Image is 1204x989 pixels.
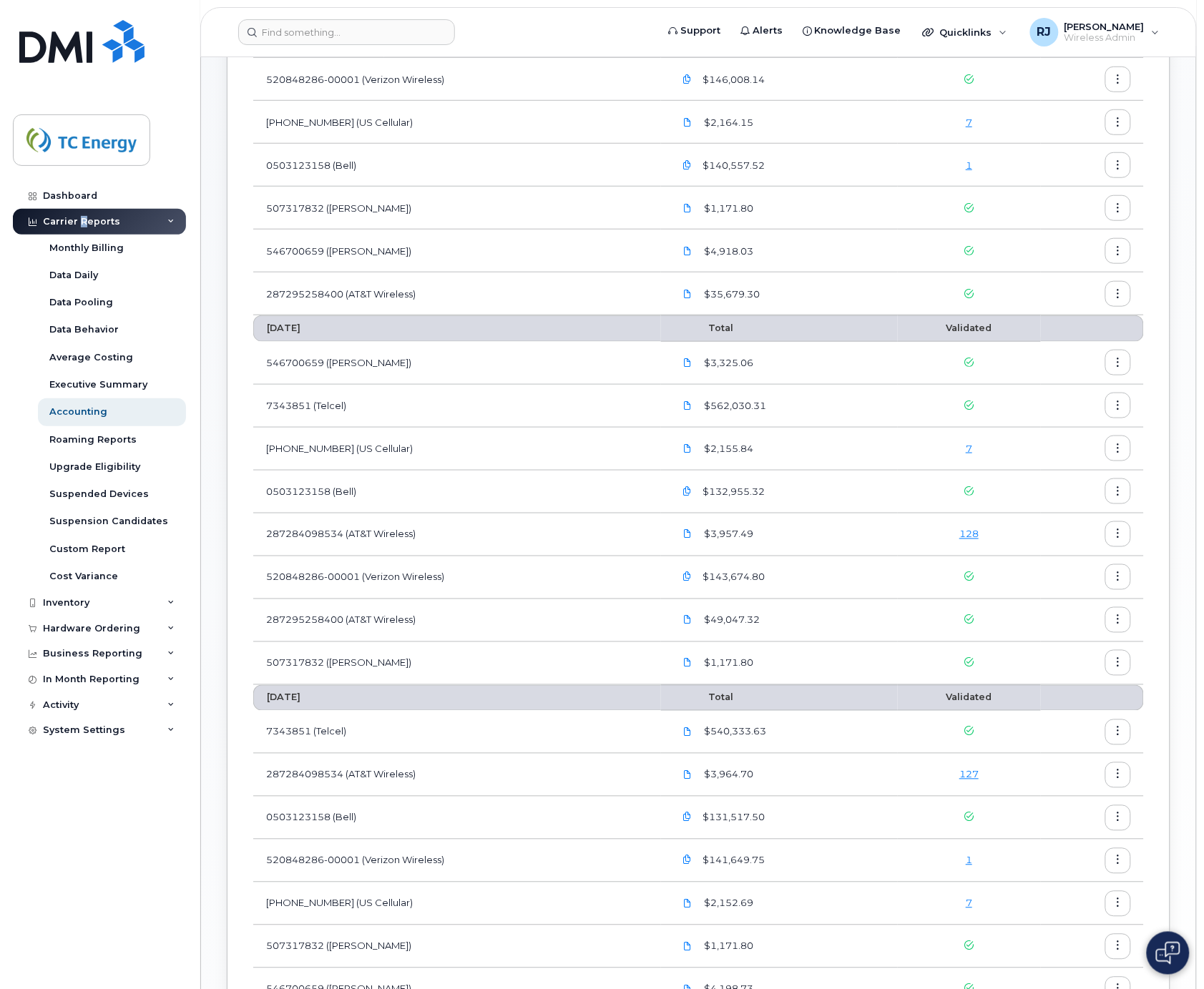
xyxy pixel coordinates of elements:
[966,855,972,866] a: 1
[1064,21,1145,32] span: [PERSON_NAME]
[253,925,661,968] td: 507317832 ([PERSON_NAME])
[253,642,661,685] td: 507317832 ([PERSON_NAME])
[700,854,765,867] span: $141,649.75
[658,16,730,45] a: Support
[674,393,701,418] a: Facturacionyconsumo_Reportesejecutivo_76745.xlsx
[253,187,661,230] td: 507317832 ([PERSON_NAME])
[253,599,661,642] td: 287295258400 (AT&T Wireless)
[674,522,701,547] a: 287284098534_20250101_F.pdf
[674,109,701,134] a: US Cellular 920835974 02082025 FEB save to file.pdf
[966,159,972,171] a: 1
[815,24,901,38] span: Knowledge Base
[253,230,661,272] td: 546700659 ([PERSON_NAME])
[674,719,701,744] a: RReporteFyc_522434_522434.xlsx
[898,685,1041,711] th: Validated
[959,769,979,780] a: 127
[253,556,661,599] td: 520848286-00001 (Verizon Wireless)
[700,485,765,498] span: $132,955.32
[253,882,661,925] td: [PHONE_NUMBER] (US Cellular)
[701,940,753,953] span: $1,171.80
[253,711,661,754] td: 7343851 (Telcel)
[701,897,753,910] span: $2,152.69
[674,762,701,787] a: 287284098534_20241201_F.pdf
[253,342,661,385] td: 546700659 ([PERSON_NAME])
[674,891,701,916] a: US Cellular 12082024 $2152.69.pdf
[701,768,753,782] span: $3,964.70
[253,513,661,556] td: 287284098534 (AT&T Wireless)
[253,471,661,513] td: 0503123158 (Bell)
[701,399,766,413] span: $562,030.31
[674,238,701,263] a: Rogers-Feb08_2025-2946905382.pdf
[940,26,992,38] span: Quicklinks
[253,797,661,840] td: 0503123158 (Bell)
[253,385,661,428] td: 7343851 (Telcel)
[253,101,661,144] td: [PHONE_NUMBER] (US Cellular)
[701,116,753,129] span: $2,164.15
[701,614,760,627] span: $49,047.32
[253,315,661,341] th: [DATE]
[701,528,753,541] span: $3,957.49
[1064,32,1145,44] span: Wireless Admin
[674,692,733,703] span: Total
[913,18,1017,46] div: Quicklinks
[253,685,661,711] th: [DATE]
[680,24,720,38] span: Support
[253,428,661,471] td: [PHONE_NUMBER] (US Cellular)
[793,16,911,45] a: Knowledge Base
[701,656,753,670] span: $1,171.80
[674,195,701,220] a: Rogers-Feb08_2025-2946906103.pdf
[701,245,753,258] span: $4,918.03
[674,608,701,633] a: 287295258400_20250111_F.pdf
[700,811,765,825] span: $131,517.50
[1156,942,1180,965] img: Open chat
[253,272,661,315] td: 287295258400 (AT&T Wireless)
[238,19,455,45] input: Find something...
[701,287,760,301] span: $35,679.30
[701,442,753,456] span: $2,155.84
[674,281,701,306] a: 287295258400_20250211_F.pdf
[253,58,661,101] td: 520848286-00001 (Verizon Wireless)
[700,571,765,584] span: $143,674.80
[701,356,753,370] span: $3,325.06
[700,159,765,172] span: $140,557.52
[959,528,979,540] a: 128
[966,117,972,128] a: 7
[730,16,793,45] a: Alerts
[674,350,701,375] a: Rogers-Jan08_2025-2932798354.pdf
[898,315,1041,341] th: Validated
[674,323,733,333] span: Total
[253,840,661,882] td: 520848286-00001 (Verizon Wireless)
[253,144,661,187] td: 0503123158 (Bell)
[966,443,972,454] a: 7
[674,651,701,676] a: Rogers-Jan08_2025-2932798384.pdf
[966,897,972,909] a: 7
[700,73,765,87] span: $146,008.14
[701,202,753,215] span: $1,171.80
[674,934,701,959] a: Rogers-Dec08_2024-2917915526.pdf
[753,24,783,38] span: Alerts
[674,436,701,461] a: US Cellular 920835974 01082025 JAN.pdf
[701,725,766,739] span: $540,333.63
[1020,18,1170,46] div: Renay John
[253,754,661,797] td: 287284098534 (AT&T Wireless)
[1037,24,1052,41] span: RJ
